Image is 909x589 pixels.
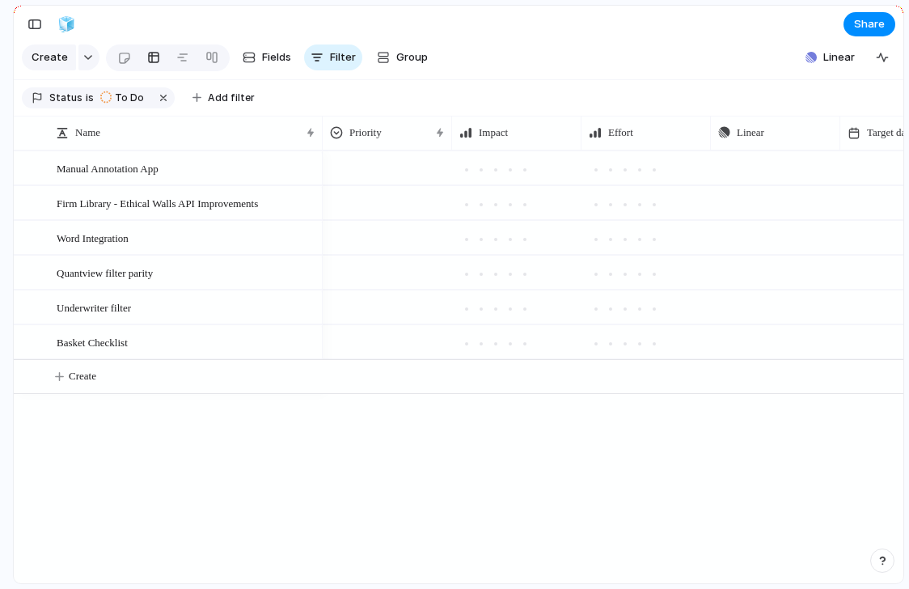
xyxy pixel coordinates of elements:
span: Share [854,16,885,32]
span: Manual Annotation App [57,159,159,177]
span: Underwriter filter [57,298,131,316]
button: Share [843,12,895,36]
button: Linear [799,45,861,70]
span: Word Integration [57,228,129,247]
span: Priority [349,125,382,141]
span: Group [396,49,428,66]
button: Group [369,44,436,70]
span: Firm Library - Ethical Walls API Improvements [57,193,258,212]
button: Fields [236,44,298,70]
span: Create [32,49,68,66]
button: is [82,89,97,107]
span: Create [69,368,96,384]
button: Filter [304,44,362,70]
span: Linear [737,125,764,141]
span: Fields [262,49,291,66]
button: Create [22,44,76,70]
button: 🧊 [53,11,79,37]
span: Name [75,125,100,141]
span: Impact [479,125,508,141]
button: Add filter [183,87,264,109]
span: To Do [115,91,144,105]
span: Quantview filter parity [57,263,153,282]
div: 🧊 [57,13,75,35]
span: Linear [823,49,855,66]
span: Add filter [208,91,255,105]
span: is [86,91,94,105]
span: Filter [330,49,356,66]
span: Effort [608,125,633,141]
span: Status [49,91,82,105]
span: Basket Checklist [57,333,128,351]
button: To Do [95,89,154,107]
